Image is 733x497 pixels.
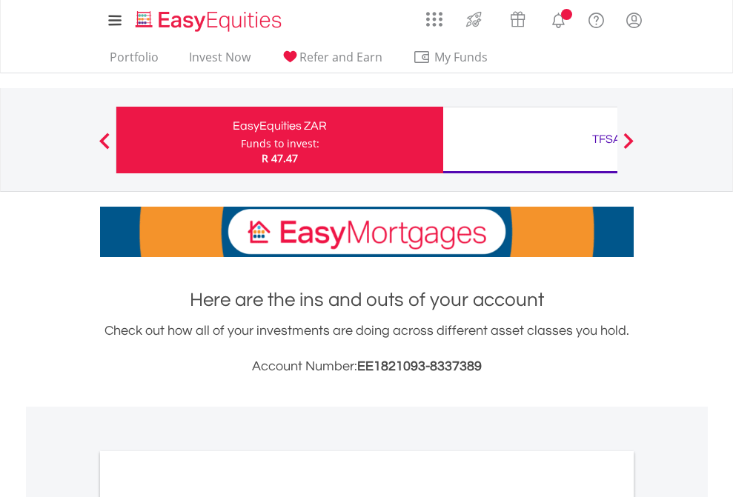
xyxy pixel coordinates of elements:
[496,4,540,31] a: Vouchers
[100,207,634,257] img: EasyMortage Promotion Banner
[540,4,577,33] a: Notifications
[275,50,388,73] a: Refer and Earn
[462,7,486,31] img: thrive-v2.svg
[299,49,382,65] span: Refer and Earn
[615,4,653,36] a: My Profile
[413,47,510,67] span: My Funds
[104,50,165,73] a: Portfolio
[357,359,482,373] span: EE1821093-8337389
[417,4,452,27] a: AppsGrid
[130,4,288,33] a: Home page
[100,321,634,377] div: Check out how all of your investments are doing across different asset classes you hold.
[614,140,643,155] button: Next
[426,11,442,27] img: grid-menu-icon.svg
[183,50,256,73] a: Invest Now
[125,116,434,136] div: EasyEquities ZAR
[577,4,615,33] a: FAQ's and Support
[505,7,530,31] img: vouchers-v2.svg
[90,140,119,155] button: Previous
[100,356,634,377] h3: Account Number:
[133,9,288,33] img: EasyEquities_Logo.png
[100,287,634,313] h1: Here are the ins and outs of your account
[241,136,319,151] div: Funds to invest:
[262,151,298,165] span: R 47.47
